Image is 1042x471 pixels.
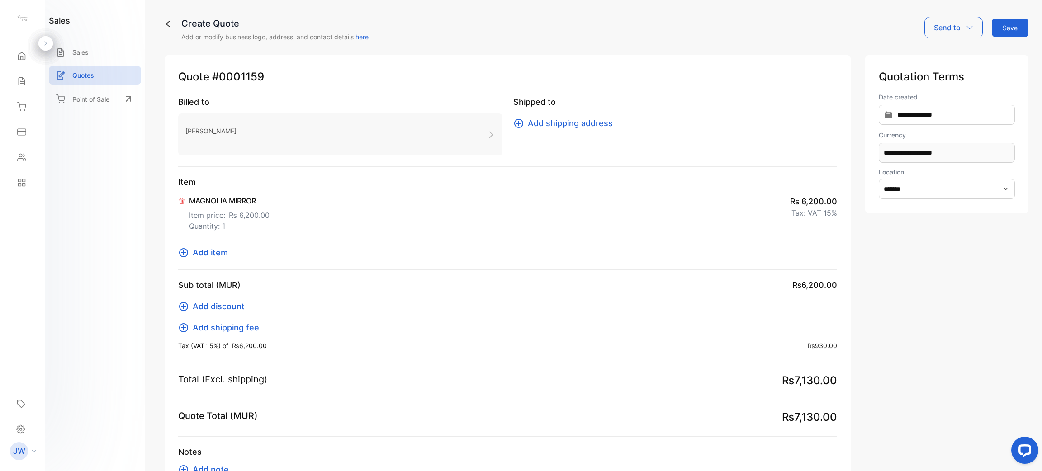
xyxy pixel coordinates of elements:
[934,22,961,33] p: Send to
[1004,433,1042,471] iframe: LiveChat chat widget
[49,66,141,85] a: Quotes
[178,69,837,85] p: Quote
[178,372,267,386] p: Total (Excl. shipping)
[189,206,270,221] p: Item price:
[924,17,983,38] button: Send to
[13,445,25,457] p: JW
[49,43,141,61] a: Sales
[782,409,837,425] span: ₨7,130.00
[72,94,109,104] p: Point of Sale
[513,96,838,108] p: Shipped to
[879,168,904,176] label: Location
[178,341,267,350] p: Tax (VAT 15%) of
[792,279,837,291] span: ₨6,200.00
[992,19,1028,37] button: Save
[178,176,837,188] p: Item
[72,71,94,80] p: Quotes
[193,300,245,312] span: Add discount
[49,14,70,27] h1: sales
[181,32,369,42] p: Add or modify business logo, address, and contact details
[181,17,369,30] div: Create Quote
[193,321,259,334] span: Add shipping fee
[528,117,613,129] span: Add shipping address
[782,372,837,389] span: ₨7,130.00
[229,210,270,221] span: ₨ 6,200.00
[178,409,258,423] p: Quote Total (MUR)
[178,321,265,334] button: Add shipping fee
[178,446,837,458] p: Notes
[879,130,1015,140] label: Currency
[232,341,267,350] span: ₨6,200.00
[185,124,237,137] p: [PERSON_NAME]
[513,117,618,129] button: Add shipping address
[189,221,270,231] p: Quantity: 1
[49,89,141,109] a: Point of Sale
[16,12,29,25] img: logo
[178,279,241,291] p: Sub total (MUR)
[355,33,369,41] a: here
[189,195,270,206] p: MAGNOLIA MIRROR
[808,341,837,350] span: ₨930.00
[879,92,1015,102] label: Date created
[193,246,228,259] span: Add item
[791,207,837,218] p: Tax: VAT 15%
[178,246,233,259] button: Add item
[879,69,1015,85] p: Quotation Terms
[212,69,264,85] span: #0001159
[72,47,89,57] p: Sales
[178,96,502,108] p: Billed to
[790,195,837,207] span: ₨ 6,200.00
[178,300,250,312] button: Add discount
